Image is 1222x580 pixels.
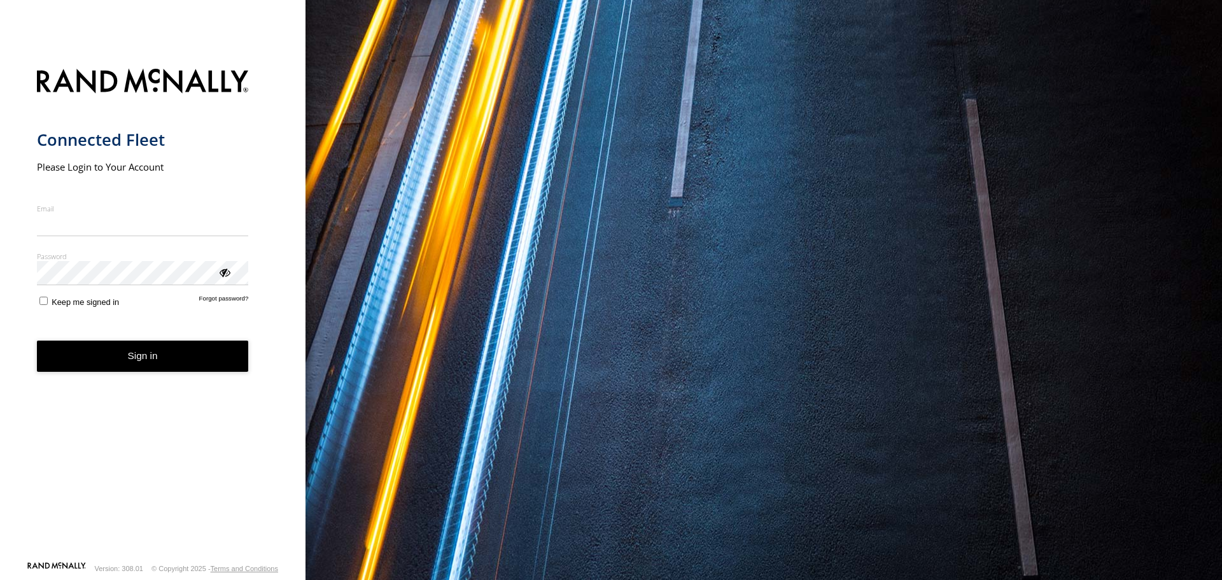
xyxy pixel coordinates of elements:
div: © Copyright 2025 - [151,565,278,572]
h1: Connected Fleet [37,129,249,150]
input: Keep me signed in [39,297,48,305]
a: Terms and Conditions [211,565,278,572]
label: Email [37,204,249,213]
a: Visit our Website [27,562,86,575]
label: Password [37,251,249,261]
form: main [37,61,269,561]
button: Sign in [37,341,249,372]
div: ViewPassword [218,265,230,278]
div: Version: 308.01 [95,565,143,572]
h2: Please Login to Your Account [37,160,249,173]
img: Rand McNally [37,66,249,99]
a: Forgot password? [199,295,249,307]
span: Keep me signed in [52,297,119,307]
